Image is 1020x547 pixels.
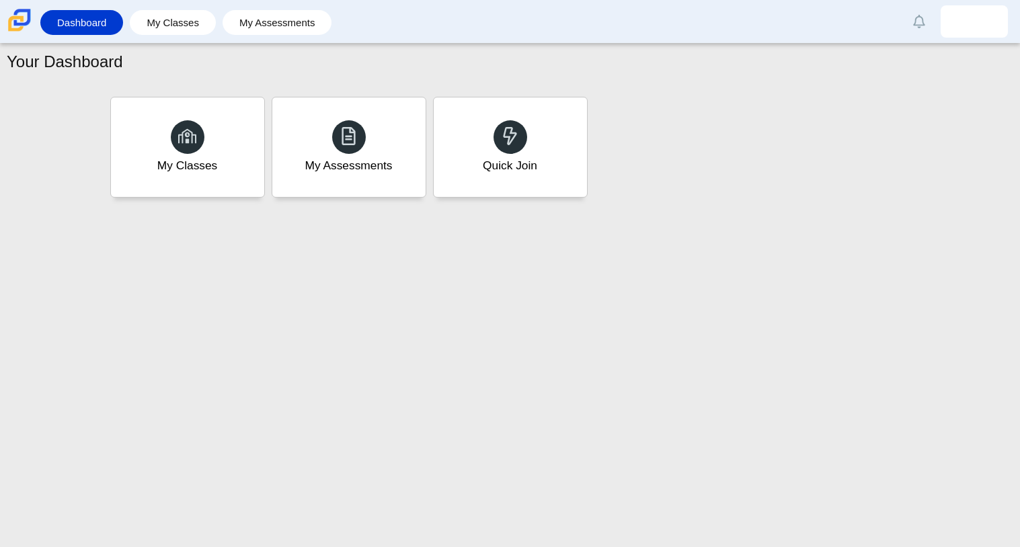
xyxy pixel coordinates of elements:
[110,97,265,198] a: My Classes
[5,25,34,36] a: Carmen School of Science & Technology
[272,97,426,198] a: My Assessments
[47,10,116,35] a: Dashboard
[964,11,985,32] img: rashea.tyce.z7EAwg
[229,10,325,35] a: My Assessments
[157,157,218,174] div: My Classes
[941,5,1008,38] a: rashea.tyce.z7EAwg
[483,157,537,174] div: Quick Join
[904,7,934,36] a: Alerts
[136,10,209,35] a: My Classes
[305,157,393,174] div: My Assessments
[433,97,588,198] a: Quick Join
[7,50,123,73] h1: Your Dashboard
[5,6,34,34] img: Carmen School of Science & Technology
